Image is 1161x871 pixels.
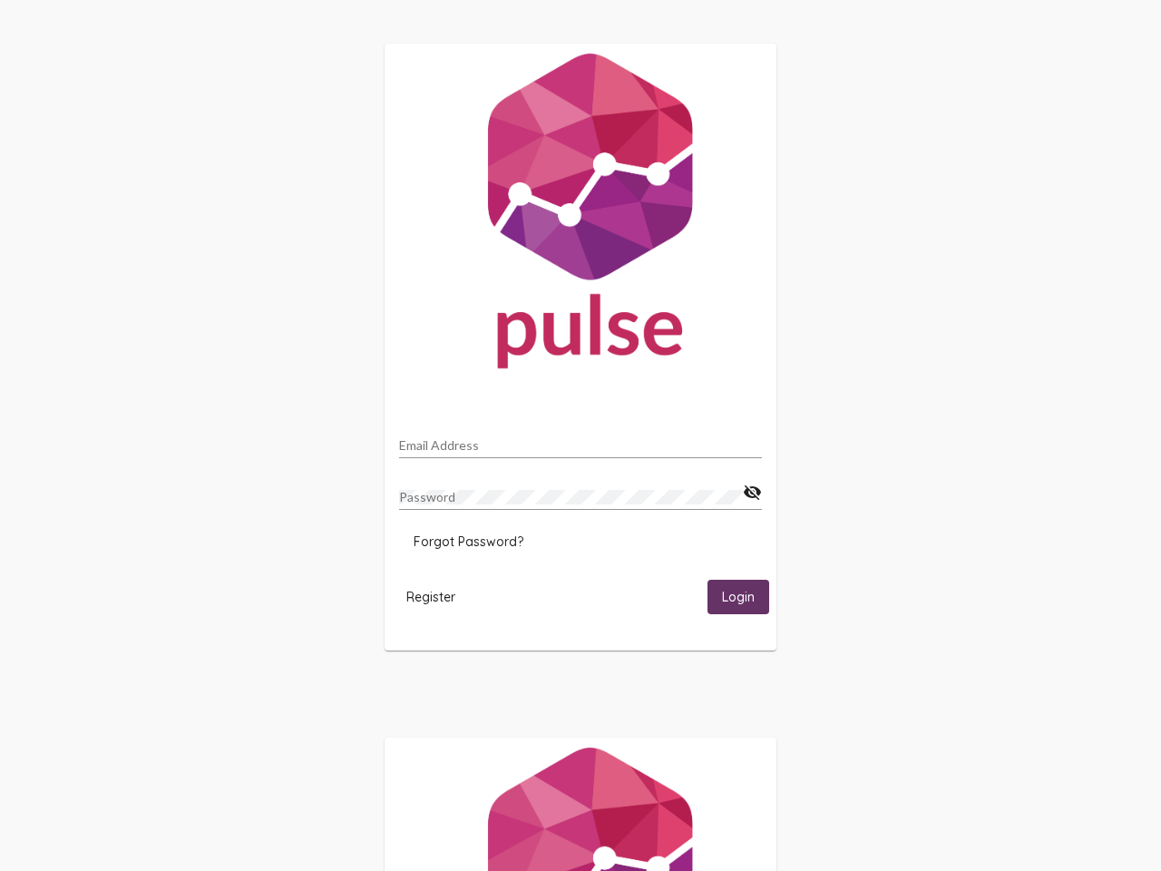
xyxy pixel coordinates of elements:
button: Login [707,580,769,613]
span: Forgot Password? [414,533,523,550]
button: Register [392,580,470,613]
mat-icon: visibility_off [743,482,762,504]
span: Login [722,590,755,606]
img: Pulse For Good Logo [385,44,776,387]
button: Forgot Password? [399,525,538,558]
span: Register [406,589,455,605]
